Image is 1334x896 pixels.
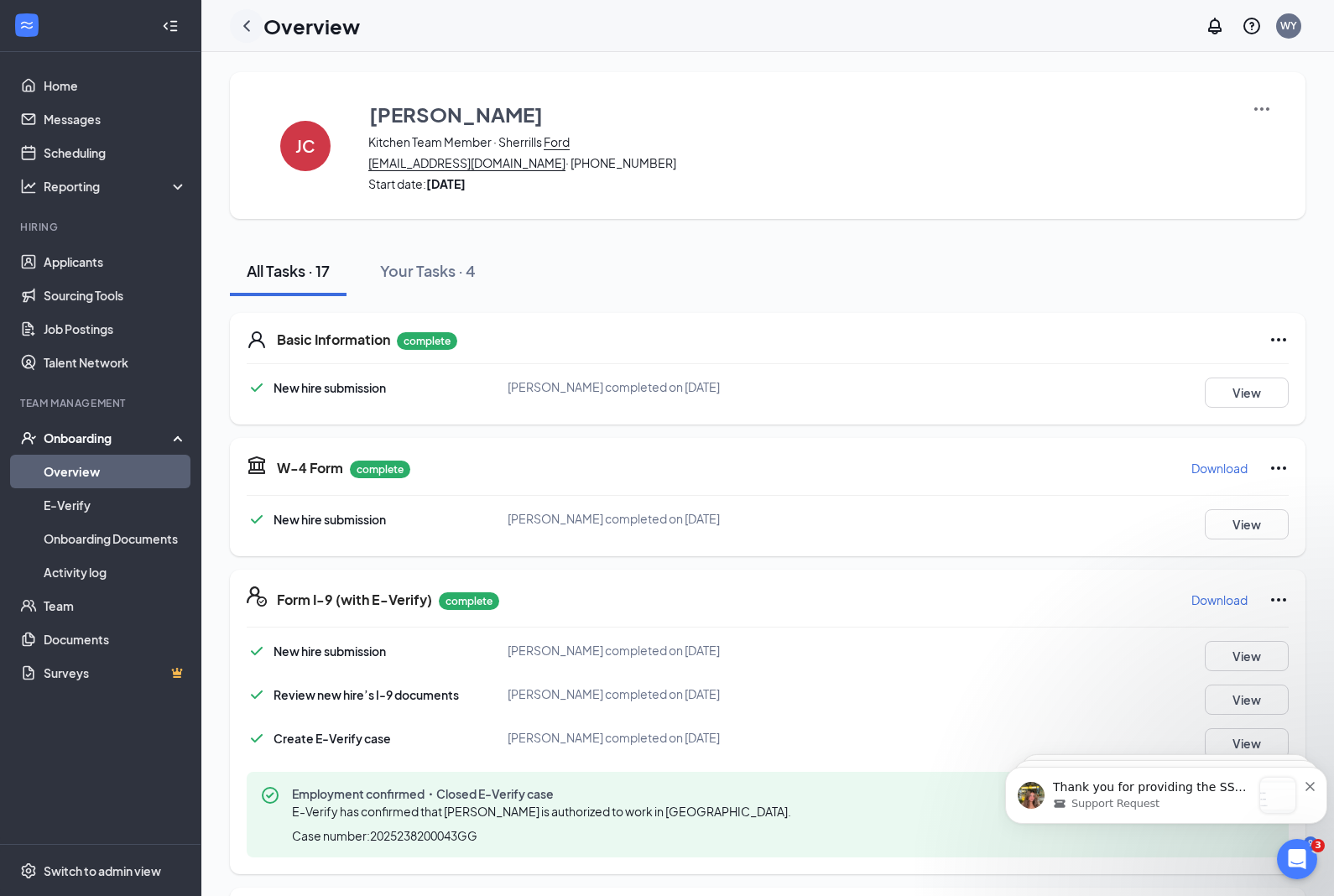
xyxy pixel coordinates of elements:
[1280,18,1297,33] div: WY
[1205,728,1289,758] button: View
[44,136,187,169] a: Scheduling
[1205,16,1225,36] svg: Notifications
[1242,16,1262,36] svg: QuestionInfo
[368,154,1231,171] span: · [PHONE_NUMBER]
[20,220,184,234] div: Hiring
[1311,839,1325,852] span: 3
[44,623,187,656] a: Documents
[508,643,720,658] span: [PERSON_NAME] completed on [DATE]
[20,862,37,879] svg: Settings
[20,430,37,446] svg: UserCheck
[247,378,267,398] svg: Checkmark
[380,260,476,281] div: Your Tasks · 4
[1191,591,1248,608] p: Download
[1269,458,1289,478] svg: Ellipses
[247,641,267,661] svg: Checkmark
[1191,460,1248,477] p: Download
[44,430,173,446] div: Onboarding
[247,260,330,281] div: All Tasks · 17
[274,687,459,702] span: Review new hire’s I-9 documents
[44,455,187,488] a: Overview
[292,804,791,819] span: E-Verify has confirmed that [PERSON_NAME] is authorized to work in [GEOGRAPHIC_DATA].
[44,555,187,589] a: Activity log
[350,461,410,478] p: complete
[44,862,161,879] div: Switch to admin view
[44,69,187,102] a: Home
[44,245,187,279] a: Applicants
[998,733,1334,851] iframe: Intercom notifications message
[277,459,343,477] h5: W-4 Form
[508,379,720,394] span: [PERSON_NAME] completed on [DATE]
[1277,839,1317,879] iframe: Intercom live chat
[508,730,720,745] span: [PERSON_NAME] completed on [DATE]
[18,17,35,34] svg: WorkstreamLogo
[247,509,267,529] svg: Checkmark
[20,396,184,410] div: Team Management
[44,656,187,690] a: SurveysCrown
[1205,509,1289,539] button: View
[247,586,267,607] svg: FormI9EVerifyIcon
[263,99,347,192] button: JC
[368,175,1231,192] span: Start date:
[44,346,187,379] a: Talent Network
[44,522,187,555] a: Onboarding Documents
[508,686,720,701] span: [PERSON_NAME] completed on [DATE]
[369,100,543,128] h3: [PERSON_NAME]
[162,18,179,34] svg: Collapse
[263,12,360,40] h1: Overview
[1205,378,1289,408] button: View
[274,643,386,659] span: New hire submission
[44,102,187,136] a: Messages
[1191,586,1248,613] button: Download
[277,591,432,609] h5: Form I-9 (with E-Verify)
[44,488,187,522] a: E-Verify
[247,685,267,705] svg: Checkmark
[1191,455,1248,482] button: Download
[1269,330,1289,350] svg: Ellipses
[44,312,187,346] a: Job Postings
[292,827,477,844] span: Case number: 2025238200043GG
[237,16,257,36] svg: ChevronLeft
[397,332,457,350] p: complete
[426,176,466,191] strong: [DATE]
[292,785,798,802] span: Employment confirmed・Closed E-Verify case
[44,589,187,623] a: Team
[274,731,391,746] span: Create E-Verify case
[368,99,1231,129] button: [PERSON_NAME]
[44,279,187,312] a: Sourcing Tools
[1205,641,1289,671] button: View
[439,592,499,610] p: complete
[247,330,267,350] svg: User
[1252,99,1272,119] img: More Actions
[247,455,267,475] svg: TaxGovernmentIcon
[20,178,37,195] svg: Analysis
[508,511,720,526] span: [PERSON_NAME] completed on [DATE]
[1205,685,1289,715] button: View
[295,140,315,152] h4: JC
[277,331,390,349] h5: Basic Information
[274,380,386,395] span: New hire submission
[368,133,1231,150] span: Kitchen Team Member · Sherrills
[260,785,280,805] svg: CheckmarkCircle
[247,728,267,748] svg: Checkmark
[44,178,188,195] div: Reporting
[274,512,386,527] span: New hire submission
[1269,590,1289,610] svg: Ellipses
